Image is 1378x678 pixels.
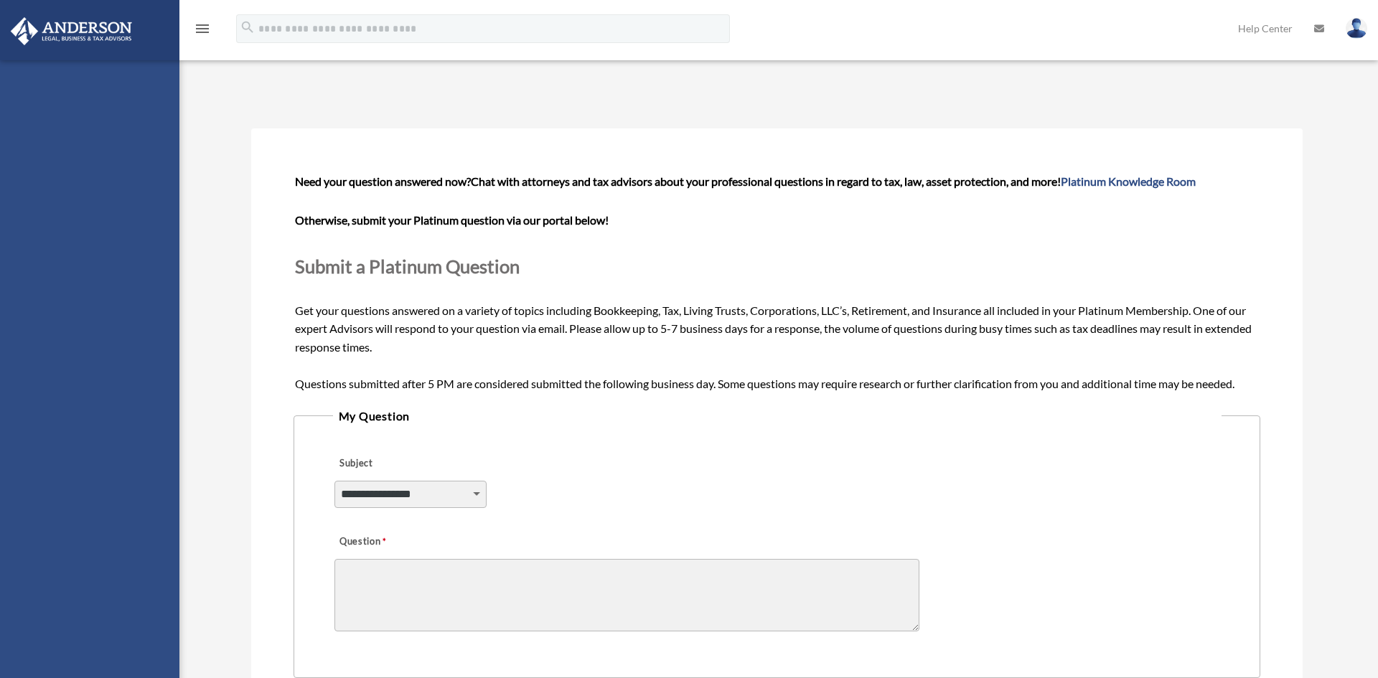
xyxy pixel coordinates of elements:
span: Need your question answered now? [295,174,471,188]
label: Question [334,532,446,552]
i: search [240,19,256,35]
span: Chat with attorneys and tax advisors about your professional questions in regard to tax, law, ass... [471,174,1196,188]
label: Subject [334,453,471,474]
a: menu [194,25,211,37]
b: Otherwise, submit your Platinum question via our portal below! [295,213,609,227]
img: Anderson Advisors Platinum Portal [6,17,136,45]
span: Get your questions answered on a variety of topics including Bookkeeping, Tax, Living Trusts, Cor... [295,174,1260,390]
a: Platinum Knowledge Room [1061,174,1196,188]
span: Submit a Platinum Question [295,255,520,277]
legend: My Question [333,406,1222,426]
img: User Pic [1346,18,1367,39]
i: menu [194,20,211,37]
